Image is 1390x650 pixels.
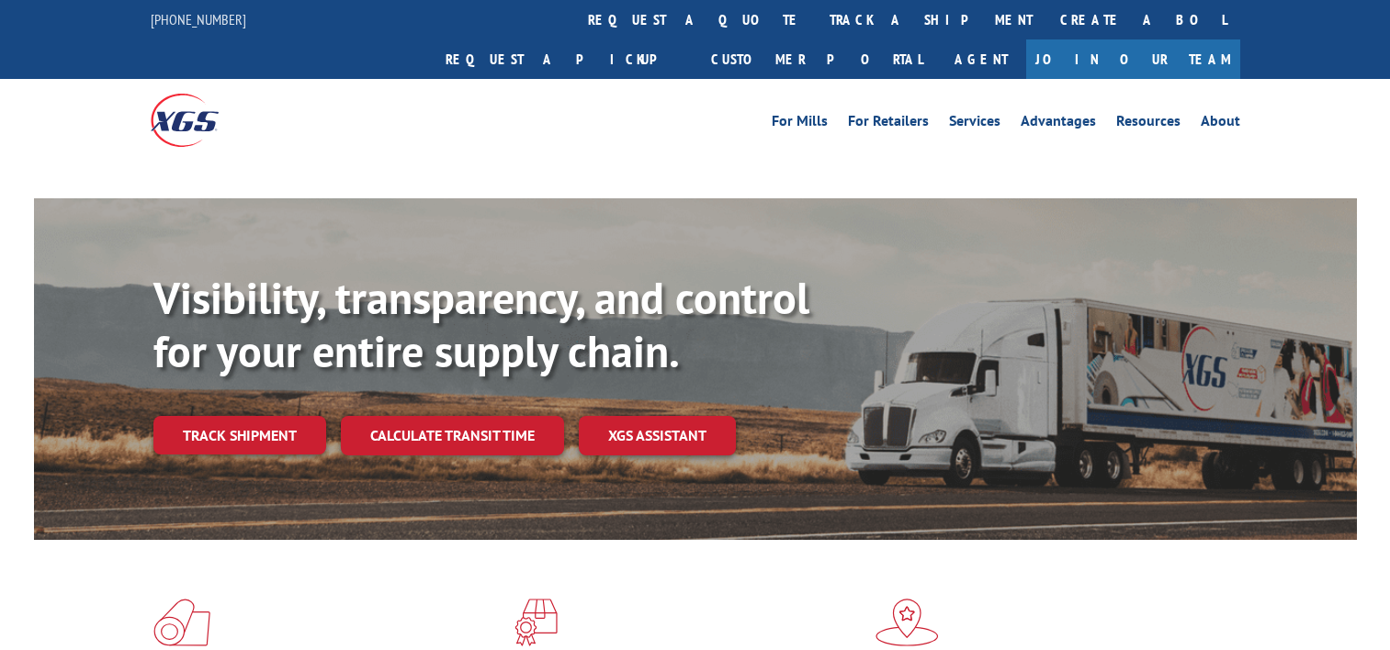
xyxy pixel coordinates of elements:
[1021,114,1096,134] a: Advantages
[848,114,929,134] a: For Retailers
[153,599,210,646] img: xgs-icon-total-supply-chain-intelligence-red
[153,416,326,454] a: Track shipment
[772,114,828,134] a: For Mills
[936,39,1026,79] a: Agent
[1201,114,1240,134] a: About
[432,39,697,79] a: Request a pickup
[876,599,939,646] img: xgs-icon-flagship-distribution-model-red
[151,10,246,28] a: [PHONE_NUMBER]
[153,269,809,379] b: Visibility, transparency, and control for your entire supply chain.
[341,416,564,455] a: Calculate transit time
[949,114,1000,134] a: Services
[1026,39,1240,79] a: Join Our Team
[697,39,936,79] a: Customer Portal
[514,599,558,646] img: xgs-icon-focused-on-flooring-red
[579,416,736,455] a: XGS ASSISTANT
[1116,114,1181,134] a: Resources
